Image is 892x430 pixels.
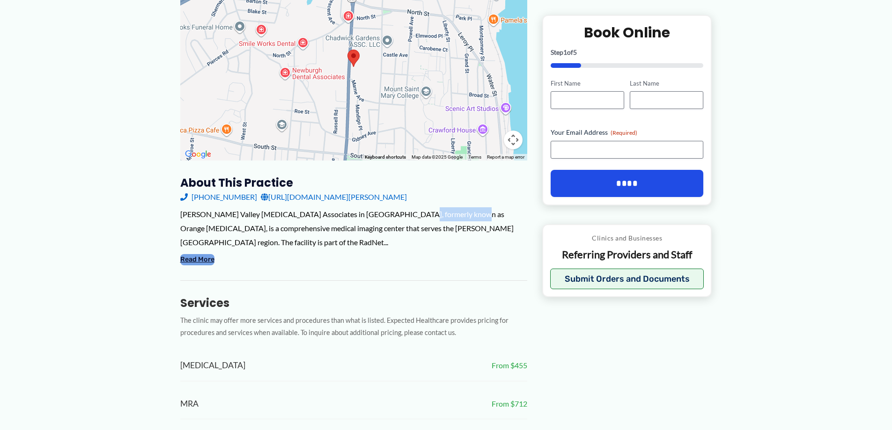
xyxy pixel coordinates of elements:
[180,190,257,204] a: [PHONE_NUMBER]
[551,23,704,42] h2: Book Online
[468,154,481,160] a: Terms (opens in new tab)
[180,396,199,412] span: MRA
[551,79,624,88] label: First Name
[550,269,704,289] button: Submit Orders and Documents
[180,296,527,310] h3: Services
[180,207,527,249] div: [PERSON_NAME] Valley [MEDICAL_DATA] Associates in [GEOGRAPHIC_DATA], formerly known as Orange [ME...
[487,154,524,160] a: Report a map error
[183,148,214,160] a: Open this area in Google Maps (opens a new window)
[180,314,527,340] p: The clinic may offer more services and procedures than what is listed. Expected Healthcare provid...
[412,154,463,160] span: Map data ©2025 Google
[551,49,704,56] p: Step of
[261,190,407,204] a: [URL][DOMAIN_NAME][PERSON_NAME]
[492,358,527,372] span: From $455
[180,358,245,373] span: [MEDICAL_DATA]
[551,128,704,138] label: Your Email Address
[492,397,527,411] span: From $712
[630,79,703,88] label: Last Name
[550,248,704,262] p: Referring Providers and Staff
[550,233,704,245] p: Clinics and Businesses
[611,130,637,137] span: (Required)
[573,48,577,56] span: 5
[180,175,527,190] h3: About this practice
[365,154,406,160] button: Keyboard shortcuts
[180,254,214,265] button: Read More
[504,131,523,149] button: Map camera controls
[563,48,567,56] span: 1
[183,148,214,160] img: Google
